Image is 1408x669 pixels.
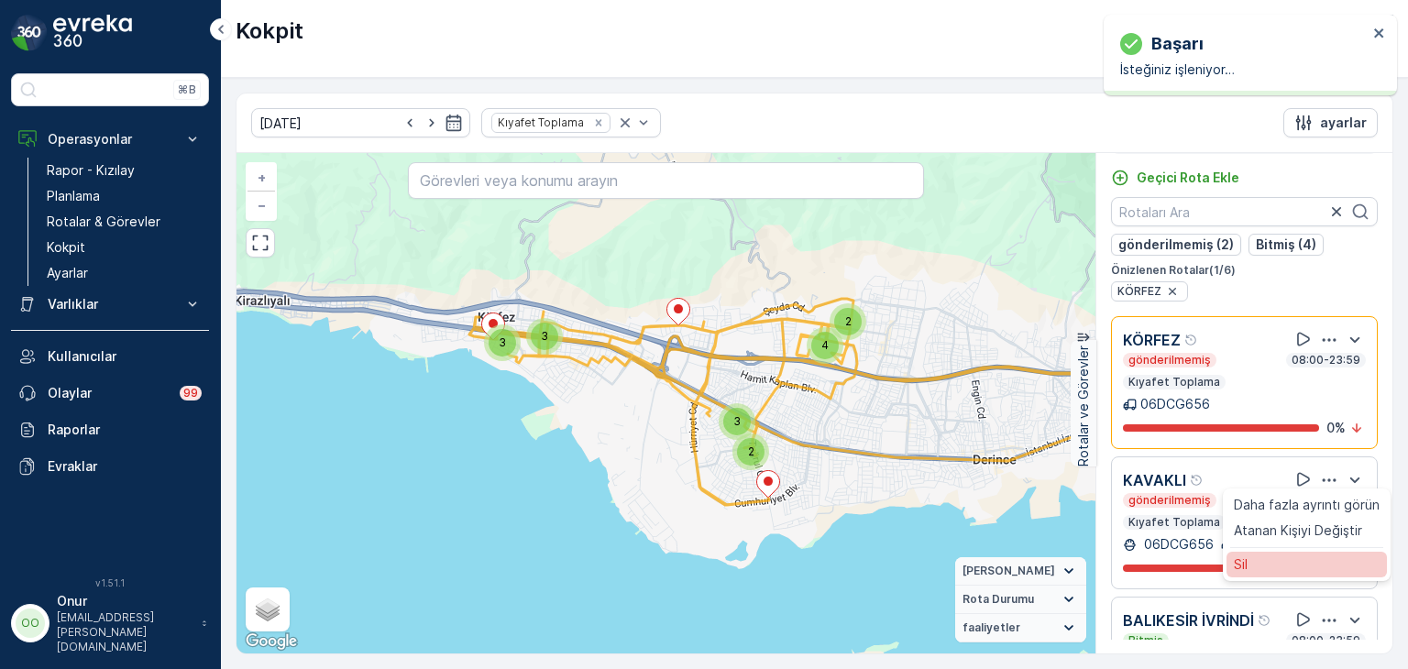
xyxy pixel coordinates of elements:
span: 3 [499,335,506,349]
p: ⌘B [178,82,196,97]
p: Varlıklar [48,295,172,313]
span: v 1.51.1 [11,577,209,588]
button: ayarlar [1283,108,1378,137]
p: 0 % [1326,419,1346,437]
span: 4 [821,338,829,352]
a: Geçici Rota Ekle [1111,169,1239,187]
span: Rota Durumu [962,592,1034,607]
a: Yakınlaştır [247,164,275,192]
p: Bitmiş [1127,633,1165,648]
p: Evraklar [48,457,202,476]
a: Raporlar [11,411,209,448]
span: KÖRFEZ [1117,284,1161,299]
span: Sil [1234,555,1248,574]
p: Kullanıcılar [48,347,202,366]
button: Bitmiş (4) [1248,234,1324,256]
div: Yardım Araç İkonu [1190,473,1204,488]
p: başarı [1151,31,1204,57]
span: Daha fazla ayrıntı görün [1234,496,1380,514]
p: gönderilmemiş [1127,493,1213,508]
a: Kokpit [39,235,209,260]
span: Atanan Kişiyi Değiştir [1234,521,1362,540]
p: Olaylar [48,384,169,402]
p: Geçici Rota Ekle [1137,169,1239,187]
button: gönderilmemiş (2) [1111,234,1241,256]
ul: Menu [1223,488,1391,581]
div: 2 [732,433,769,470]
p: Rotalar ve Görevler [1074,345,1093,466]
div: Kıyafet Toplama [492,114,587,131]
p: Kokpit [47,238,85,257]
div: 3 [719,403,755,440]
input: Görevleri veya konumu arayın [408,162,923,199]
p: ayarlar [1320,114,1367,132]
div: Yardım Araç İkonu [1258,613,1272,628]
button: close [1373,26,1386,43]
img: logo_dark-DEwI_e13.png [53,15,132,51]
p: 06DCG656 [1140,535,1214,554]
a: Ayarlar [39,260,209,286]
p: KAVAKLI [1123,469,1186,491]
div: 3 [484,324,521,361]
span: [PERSON_NAME] [962,564,1055,578]
span: 3 [541,329,548,343]
button: OOOnur[EMAIL_ADDRESS][PERSON_NAME][DOMAIN_NAME] [11,592,209,654]
img: logo [11,15,48,51]
span: 2 [748,444,754,458]
div: 3 [526,318,563,355]
p: [EMAIL_ADDRESS][PERSON_NAME][DOMAIN_NAME] [57,610,192,654]
p: Önizlenen Rotalar ( 1 / 6 ) [1111,263,1378,278]
a: Rotalar & Görevler [39,209,209,235]
p: İsteğiniz işleniyor… [1120,60,1368,79]
p: 06DCG656 [1140,395,1210,413]
p: BALIKESİR İVRİNDİ [1123,609,1254,631]
p: 99 [183,386,198,400]
p: Rotalar & Görevler [47,213,160,231]
div: 2 [830,303,866,340]
p: 08:00-23:59 [1290,633,1362,648]
a: Daha fazla ayrıntı görün [1226,492,1387,518]
p: Operasyonlar [48,130,172,148]
a: Bu bölgeyi Google Haritalar'da açın (yeni pencerede açılır) [241,630,302,653]
input: Rotaları Ara [1111,197,1378,226]
div: Yardım Araç İkonu [1184,333,1199,347]
p: Onur [57,592,192,610]
a: Kullanıcılar [11,338,209,375]
p: Rapor - Kızılay [47,161,135,180]
p: 08:00-23:59 [1290,353,1362,367]
a: Olaylar99 [11,375,209,411]
div: Remove Kıyafet Toplama [588,115,609,130]
div: 4 [807,327,843,364]
p: Kıyafet Toplama [1127,375,1222,389]
p: Planlama [47,187,100,205]
summary: Rota Durumu [955,586,1086,614]
span: faaliyetler [962,620,1020,635]
span: + [258,170,266,185]
input: dd/mm/yyyy [251,108,470,137]
button: Varlıklar [11,286,209,323]
summary: [PERSON_NAME] [955,557,1086,586]
p: Raporlar [48,421,202,439]
span: 2 [845,314,852,328]
p: gönderilmemiş [1127,353,1213,367]
a: Uzaklaştır [247,192,275,219]
span: − [258,197,267,213]
p: Ayarlar [47,264,88,282]
p: gönderilmemiş (2) [1118,236,1234,254]
p: Bitmiş (4) [1256,236,1316,254]
img: Google [241,630,302,653]
p: Kıyafet Toplama [1127,515,1222,530]
div: OO [16,609,45,638]
a: Rapor - Kızılay [39,158,209,183]
p: Kokpit [236,16,303,46]
span: 3 [733,414,741,428]
a: Evraklar [11,448,209,485]
a: Layers [247,589,288,630]
a: Planlama [39,183,209,209]
p: KÖRFEZ [1123,329,1181,351]
summary: faaliyetler [955,614,1086,642]
button: Operasyonlar [11,121,209,158]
